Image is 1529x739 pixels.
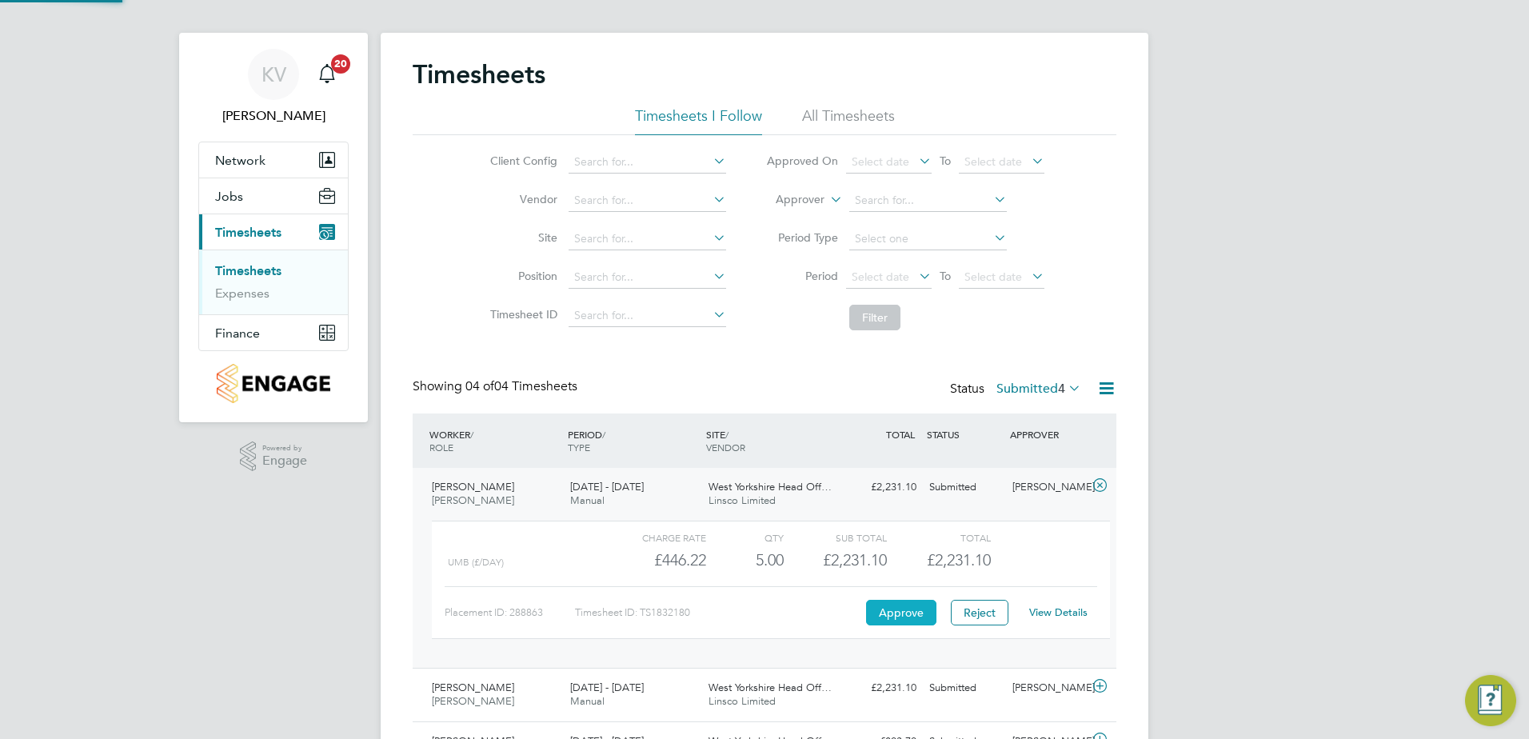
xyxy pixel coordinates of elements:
span: TOTAL [886,428,915,441]
span: Select date [964,154,1022,169]
div: Timesheets [199,250,348,314]
span: To [935,150,956,171]
span: / [470,428,473,441]
span: Jobs [215,189,243,204]
span: TYPE [568,441,590,453]
span: Select date [964,270,1022,284]
span: Linsco Limited [709,493,776,507]
div: Placement ID: 288863 [445,600,575,625]
span: VENDOR [706,441,745,453]
span: 04 of [465,378,494,394]
img: countryside-properties-logo-retina.png [217,364,329,403]
span: umb (£/day) [448,557,504,568]
button: Filter [849,305,900,330]
span: 20 [331,54,350,74]
div: Submitted [923,675,1006,701]
li: All Timesheets [802,106,895,135]
span: Timesheets [215,225,281,240]
span: [PERSON_NAME] [432,480,514,493]
label: Approver [753,192,824,208]
span: Kyle Vause [198,106,349,126]
span: ROLE [429,441,453,453]
a: KV[PERSON_NAME] [198,49,349,126]
a: Expenses [215,286,269,301]
a: View Details [1029,605,1088,619]
div: £2,231.10 [840,474,923,501]
div: £2,231.10 [840,675,923,701]
span: £2,231.10 [927,550,991,569]
input: Search for... [569,305,726,327]
span: Network [215,153,265,168]
div: £2,231.10 [784,547,887,573]
span: West Yorkshire Head Off… [709,681,832,694]
input: Search for... [569,151,726,174]
span: 4 [1058,381,1065,397]
a: Go to home page [198,364,349,403]
span: Manual [570,493,605,507]
span: Powered by [262,441,307,455]
label: Client Config [485,154,557,168]
button: Reject [951,600,1008,625]
label: Period Type [766,230,838,245]
span: [PERSON_NAME] [432,493,514,507]
div: 5.00 [706,547,784,573]
label: Submitted [996,381,1081,397]
button: Timesheets [199,214,348,250]
nav: Main navigation [179,33,368,422]
div: PERIOD [564,420,702,461]
span: [PERSON_NAME] [432,681,514,694]
div: STATUS [923,420,1006,449]
label: Period [766,269,838,283]
button: Network [199,142,348,178]
label: Position [485,269,557,283]
input: Select one [849,228,1007,250]
div: Total [887,528,990,547]
input: Search for... [849,190,1007,212]
span: Select date [852,270,909,284]
label: Approved On [766,154,838,168]
label: Site [485,230,557,245]
button: Approve [866,600,936,625]
label: Timesheet ID [485,307,557,322]
button: Engage Resource Center [1465,675,1516,726]
span: To [935,266,956,286]
span: / [725,428,729,441]
span: [DATE] - [DATE] [570,681,644,694]
div: Status [950,378,1084,401]
div: Submitted [923,474,1006,501]
label: Vendor [485,192,557,206]
span: Manual [570,694,605,708]
h2: Timesheets [413,58,545,90]
button: Finance [199,315,348,350]
span: Select date [852,154,909,169]
span: KV [261,64,286,85]
div: Charge rate [603,528,706,547]
span: [DATE] - [DATE] [570,480,644,493]
div: QTY [706,528,784,547]
button: Jobs [199,178,348,214]
div: [PERSON_NAME] [1006,675,1089,701]
input: Search for... [569,266,726,289]
div: Sub Total [784,528,887,547]
li: Timesheets I Follow [635,106,762,135]
div: £446.22 [603,547,706,573]
div: WORKER [425,420,564,461]
span: / [602,428,605,441]
span: 04 Timesheets [465,378,577,394]
span: West Yorkshire Head Off… [709,480,832,493]
div: Timesheet ID: TS1832180 [575,600,862,625]
input: Search for... [569,228,726,250]
span: Linsco Limited [709,694,776,708]
a: 20 [311,49,343,100]
div: Showing [413,378,581,395]
span: Engage [262,454,307,468]
div: SITE [702,420,840,461]
a: Timesheets [215,263,281,278]
div: [PERSON_NAME] [1006,474,1089,501]
a: Powered byEngage [240,441,308,472]
input: Search for... [569,190,726,212]
div: APPROVER [1006,420,1089,449]
span: [PERSON_NAME] [432,694,514,708]
span: Finance [215,326,260,341]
